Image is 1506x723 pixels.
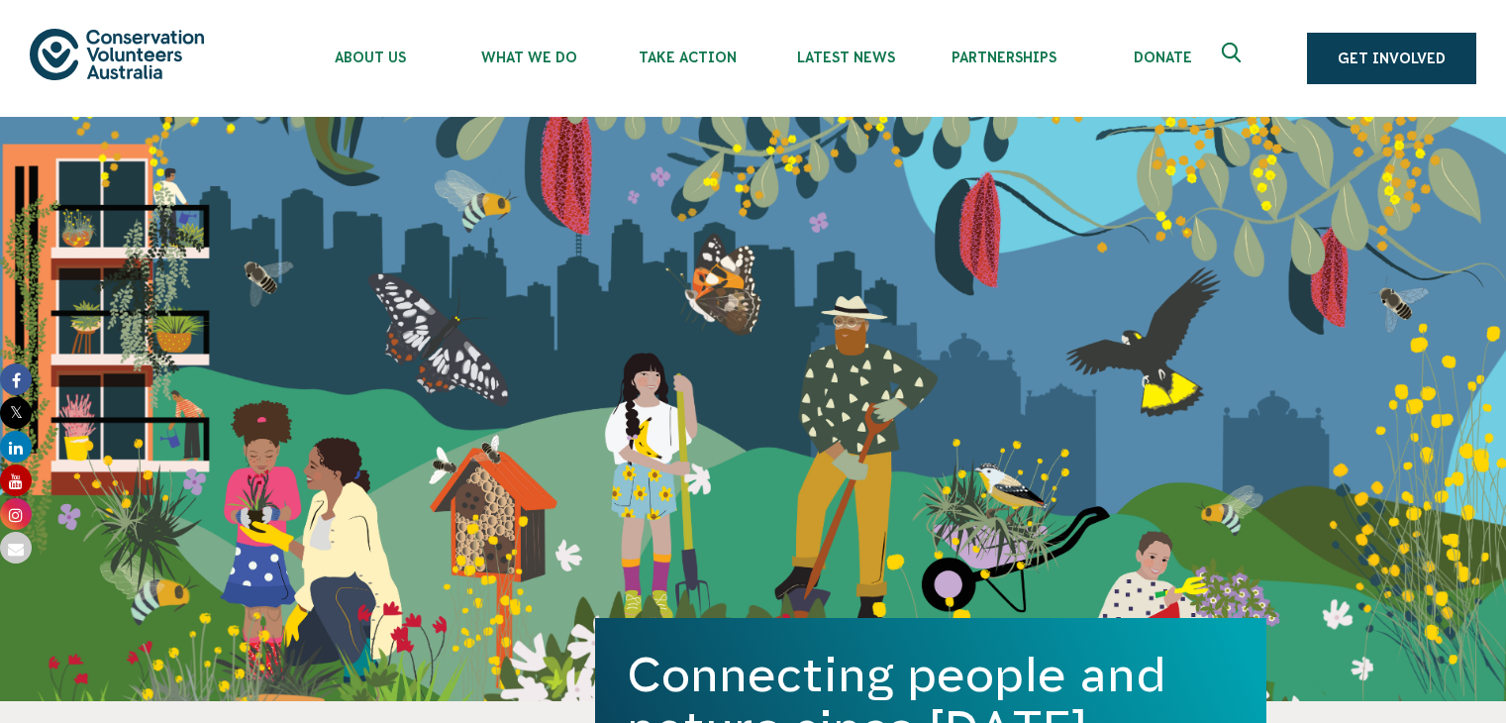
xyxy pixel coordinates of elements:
span: Latest News [766,50,925,65]
span: Take Action [608,50,766,65]
span: What We Do [450,50,608,65]
span: Partnerships [925,50,1083,65]
a: Get Involved [1307,33,1476,84]
span: Expand search box [1222,43,1247,74]
span: About Us [291,50,450,65]
span: Donate [1083,50,1242,65]
img: logo.svg [30,29,204,79]
button: Expand search box Close search box [1210,35,1257,82]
